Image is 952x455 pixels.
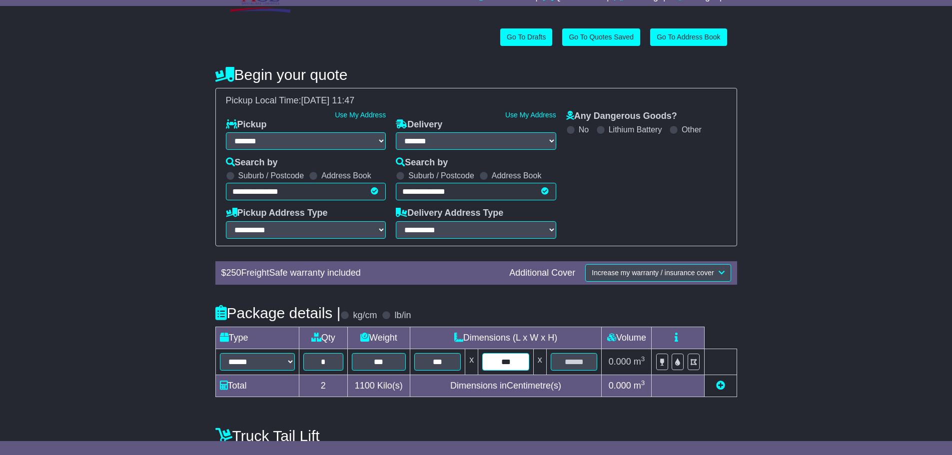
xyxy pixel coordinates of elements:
td: Volume [602,327,652,349]
label: Pickup [226,119,267,130]
h4: Begin your quote [215,66,737,83]
span: 0.000 [609,381,631,391]
div: Additional Cover [504,268,580,279]
td: x [465,349,478,375]
label: Address Book [492,171,542,180]
td: 2 [299,375,348,397]
label: Delivery [396,119,442,130]
a: Add new item [716,381,725,391]
a: Go To Quotes Saved [562,28,640,46]
label: Suburb / Postcode [408,171,474,180]
h4: Truck Tail Lift [215,428,737,444]
div: Pickup Local Time: [221,95,732,106]
a: Go To Address Book [650,28,727,46]
span: Increase my warranty / insurance cover [592,269,714,277]
label: Delivery Address Type [396,208,503,219]
td: Weight [348,327,410,349]
span: [DATE] 11:47 [301,95,355,105]
td: x [533,349,546,375]
label: Lithium Battery [609,125,662,134]
td: Kilo(s) [348,375,410,397]
label: Suburb / Postcode [238,171,304,180]
span: 1100 [355,381,375,391]
label: Any Dangerous Goods? [566,111,677,122]
div: $ FreightSafe warranty included [216,268,505,279]
label: Address Book [321,171,371,180]
td: Qty [299,327,348,349]
h4: Package details | [215,305,341,321]
td: Total [215,375,299,397]
a: Use My Address [335,111,386,119]
label: No [579,125,589,134]
label: lb/in [394,310,411,321]
span: m [634,381,645,391]
sup: 3 [641,379,645,387]
span: 0.000 [609,357,631,367]
button: Increase my warranty / insurance cover [585,264,731,282]
a: Use My Address [505,111,556,119]
sup: 3 [641,355,645,363]
span: 250 [226,268,241,278]
td: Dimensions in Centimetre(s) [410,375,602,397]
label: Search by [226,157,278,168]
td: Type [215,327,299,349]
td: Dimensions (L x W x H) [410,327,602,349]
label: Pickup Address Type [226,208,328,219]
label: Other [682,125,702,134]
span: m [634,357,645,367]
label: Search by [396,157,448,168]
label: kg/cm [353,310,377,321]
a: Go To Drafts [500,28,552,46]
